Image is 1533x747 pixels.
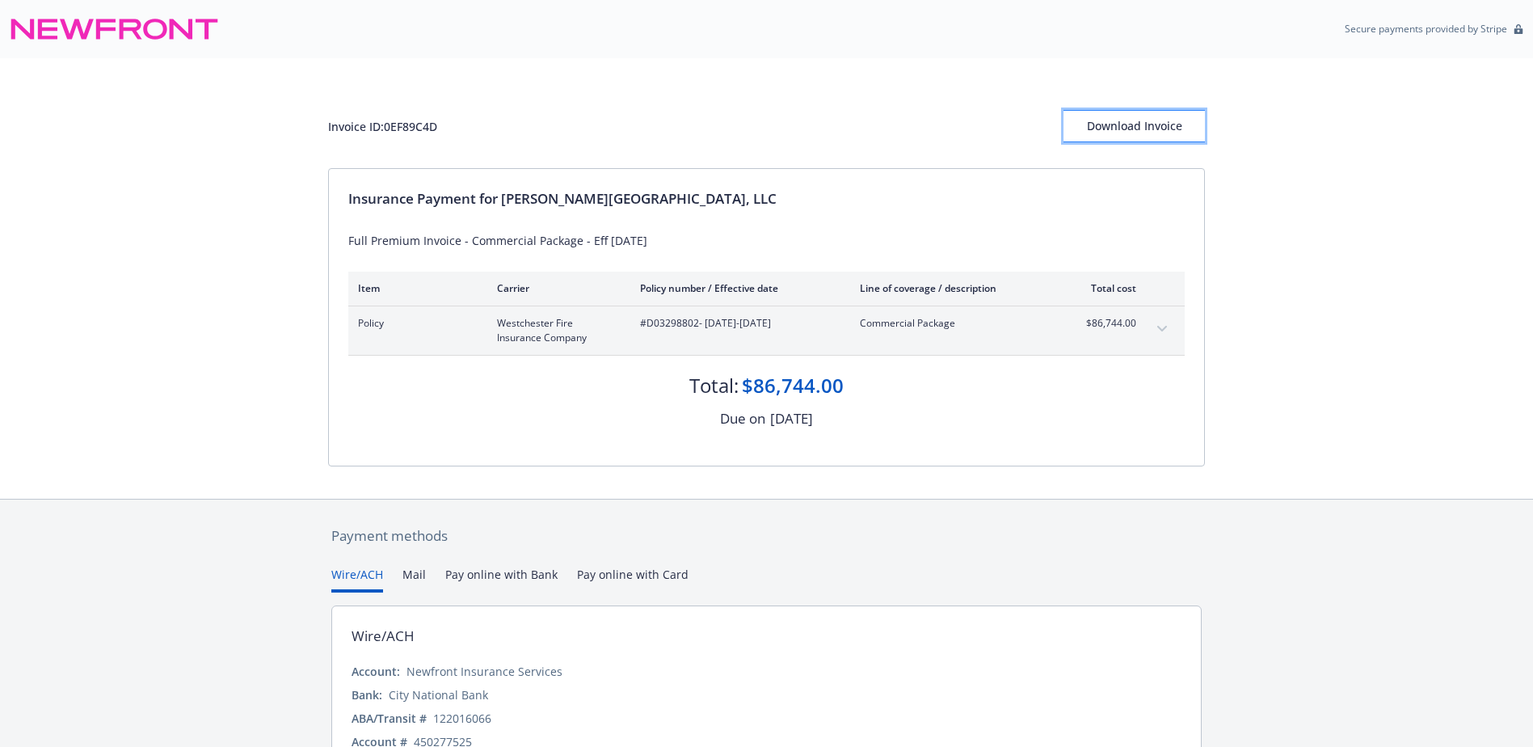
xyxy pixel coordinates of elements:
[1063,111,1205,141] div: Download Invoice
[860,281,1050,295] div: Line of coverage / description
[689,372,739,399] div: Total:
[1345,22,1507,36] p: Secure payments provided by Stripe
[348,232,1185,249] div: Full Premium Invoice - Commercial Package - Eff [DATE]
[348,306,1185,355] div: PolicyWestchester Fire Insurance Company#D03298802- [DATE]-[DATE]Commercial Package$86,744.00expa...
[406,663,562,680] div: Newfront Insurance Services
[348,188,1185,209] div: Insurance Payment for [PERSON_NAME][GEOGRAPHIC_DATA], LLC
[352,626,415,647] div: Wire/ACH
[358,316,471,331] span: Policy
[497,281,614,295] div: Carrier
[770,408,813,429] div: [DATE]
[433,710,491,727] div: 122016066
[640,316,834,331] span: #D03298802 - [DATE]-[DATE]
[860,316,1050,331] span: Commercial Package
[445,566,558,593] button: Pay online with Bank
[358,281,471,295] div: Item
[328,118,437,135] div: Invoice ID: 0EF89C4D
[1076,316,1136,331] span: $86,744.00
[352,663,400,680] div: Account:
[352,686,382,703] div: Bank:
[497,316,614,345] span: Westchester Fire Insurance Company
[720,408,765,429] div: Due on
[402,566,426,593] button: Mail
[577,566,689,593] button: Pay online with Card
[1063,110,1205,142] button: Download Invoice
[389,686,488,703] div: City National Bank
[331,566,383,593] button: Wire/ACH
[331,525,1202,547] div: Payment methods
[352,710,427,727] div: ABA/Transit #
[640,281,834,295] div: Policy number / Effective date
[1076,281,1136,295] div: Total cost
[742,372,844,399] div: $86,744.00
[1149,316,1175,342] button: expand content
